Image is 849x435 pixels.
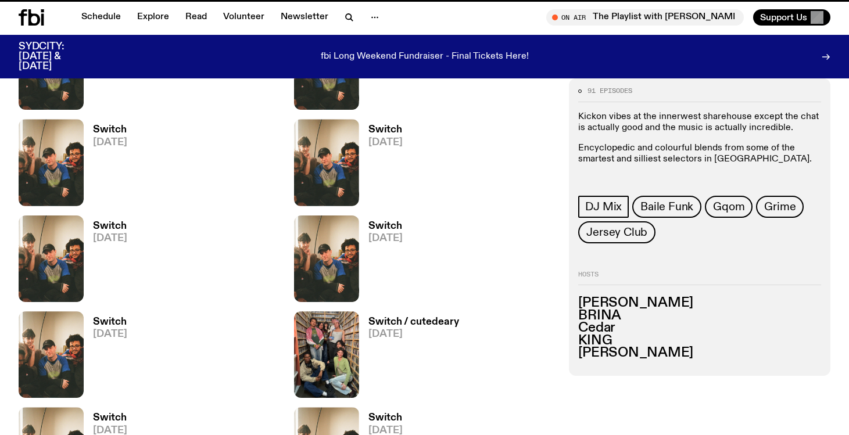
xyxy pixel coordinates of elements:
p: fbi Long Weekend Fundraiser - Final Tickets Here! [321,52,529,62]
span: [DATE] [93,233,127,243]
span: Baile Funk [640,200,693,213]
p: Kickon vibes at the innerwest sharehouse except the chat is actually good and the music is actual... [578,112,821,134]
img: A warm film photo of the switch team sitting close together. from left to right: Cedar, Lau, Sand... [19,119,84,206]
a: Read [178,9,214,26]
h3: Switch [93,317,127,327]
button: On AirThe Playlist with [PERSON_NAME] and Raf [546,9,744,26]
span: [DATE] [93,138,127,148]
a: Grime [756,196,804,218]
h3: Switch [368,125,403,135]
span: DJ Mix [585,200,622,213]
a: Switch[DATE] [84,221,127,302]
h3: Switch [93,413,127,423]
h3: [PERSON_NAME] [578,297,821,310]
h3: Switch [368,413,403,423]
a: Switch[DATE] [84,125,127,206]
h2: Hosts [578,271,821,285]
img: A warm film photo of the switch team sitting close together. from left to right: Cedar, Lau, Sand... [294,119,359,206]
a: DJ Mix [578,196,629,218]
a: Switch[DATE] [359,221,403,302]
a: Baile Funk [632,196,701,218]
h3: Cedar [578,322,821,335]
h3: SYDCITY: [DATE] & [DATE] [19,42,93,71]
span: Grime [764,200,796,213]
span: [DATE] [368,233,403,243]
h3: Switch [93,221,127,231]
a: Volunteer [216,9,271,26]
span: 91 episodes [588,88,632,94]
span: [DATE] [93,329,127,339]
span: [DATE] [368,329,459,339]
h3: Switch [368,221,403,231]
p: Encyclopedic and colourful blends from some of the smartest and silliest selectors in [GEOGRAPHIC... [578,143,821,177]
a: Jersey Club [578,221,655,243]
a: Switch[DATE] [84,317,127,398]
span: Jersey Club [586,226,647,239]
a: Newsletter [274,9,335,26]
h3: [PERSON_NAME] [578,347,821,360]
a: Explore [130,9,176,26]
img: A warm film photo of the switch team sitting close together. from left to right: Cedar, Lau, Sand... [294,215,359,302]
img: A warm film photo of the switch team sitting close together. from left to right: Cedar, Lau, Sand... [19,215,84,302]
span: [DATE] [368,138,403,148]
a: Gqom [705,196,753,218]
a: Switch[DATE] [359,125,403,206]
img: A warm film photo of the switch team sitting close together. from left to right: Cedar, Lau, Sand... [19,311,84,398]
h3: KING [578,335,821,347]
button: Support Us [753,9,830,26]
span: Support Us [760,12,807,23]
h3: BRINA [578,310,821,322]
a: Schedule [74,9,128,26]
span: Gqom [713,200,744,213]
h3: Switch / cutedeary [368,317,459,327]
a: Switch / cutedeary[DATE] [359,317,459,398]
h3: Switch [93,125,127,135]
